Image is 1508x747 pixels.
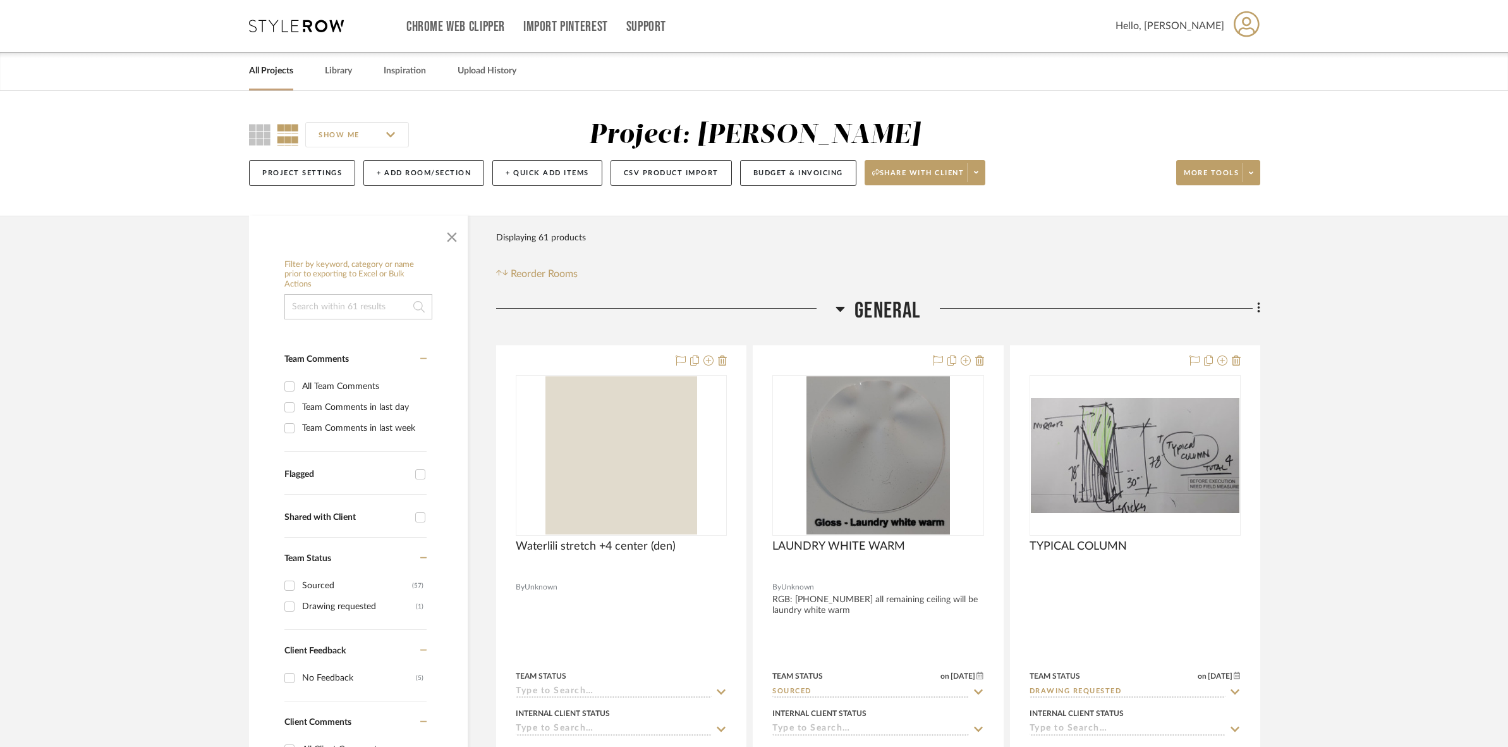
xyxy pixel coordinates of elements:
span: Client Comments [284,718,351,727]
img: LAUNDRY WHITE WARM [806,376,951,534]
a: Support [626,22,666,32]
span: By [516,581,525,593]
button: More tools [1176,160,1260,185]
span: TYPICAL COLUMN [1030,540,1127,553]
span: Waterlili stretch +4 center (den) [516,540,676,553]
input: Type to Search… [516,686,712,698]
div: (57) [412,576,423,596]
a: Library [325,63,352,80]
div: No Feedback [302,668,416,688]
div: Internal Client Status [772,708,866,719]
button: Share with client [865,160,986,185]
span: LAUNDRY WHITE WARM [772,540,905,553]
button: + Add Room/Section [363,160,484,186]
span: Share with client [872,168,964,187]
div: Team Comments in last week [302,418,423,438]
img: TYPICAL COLUMN [1031,398,1239,513]
div: 0 [773,376,983,535]
button: + Quick Add Items [492,160,602,186]
div: Drawing requested [302,596,416,617]
div: Team Comments in last day [302,397,423,417]
input: Type to Search… [1030,724,1225,736]
span: Unknown [525,581,557,593]
input: Type to Search… [1030,686,1225,698]
button: CSV Product Import [611,160,732,186]
span: More tools [1184,168,1239,187]
img: Waterlili stretch +4 center (den) [545,376,697,534]
span: GENERAL [854,297,920,324]
div: Team Status [1030,670,1080,682]
a: Chrome Web Clipper [406,22,505,32]
div: Shared with Client [284,512,409,523]
div: Sourced [302,576,412,596]
span: Client Feedback [284,646,346,655]
div: All Team Comments [302,376,423,397]
span: [DATE] [949,672,976,681]
button: Project Settings [249,160,355,186]
div: (1) [416,596,423,617]
input: Type to Search… [772,686,968,698]
div: Internal Client Status [1030,708,1124,719]
button: Reorder Rooms [496,266,578,281]
a: Inspiration [384,63,426,80]
div: Project: [PERSON_NAME] [589,122,920,149]
span: on [940,672,949,680]
a: Import Pinterest [523,22,608,32]
span: By [772,581,781,593]
div: Internal Client Status [516,708,610,719]
h6: Filter by keyword, category or name prior to exporting to Excel or Bulk Actions [284,260,432,290]
div: Flagged [284,469,409,480]
span: [DATE] [1207,672,1234,681]
button: Budget & Invoicing [740,160,856,186]
input: Type to Search… [516,724,712,736]
div: (5) [416,668,423,688]
div: Team Status [772,670,823,682]
span: Team Status [284,554,331,563]
span: Reorder Rooms [511,266,578,281]
span: Unknown [781,581,814,593]
input: Type to Search… [772,724,968,736]
button: Close [439,222,465,247]
a: Upload History [458,63,516,80]
span: Team Comments [284,355,349,364]
a: All Projects [249,63,293,80]
input: Search within 61 results [284,294,432,319]
span: on [1198,672,1207,680]
div: Displaying 61 products [496,225,586,250]
div: Team Status [516,670,566,682]
span: Hello, [PERSON_NAME] [1116,18,1224,34]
